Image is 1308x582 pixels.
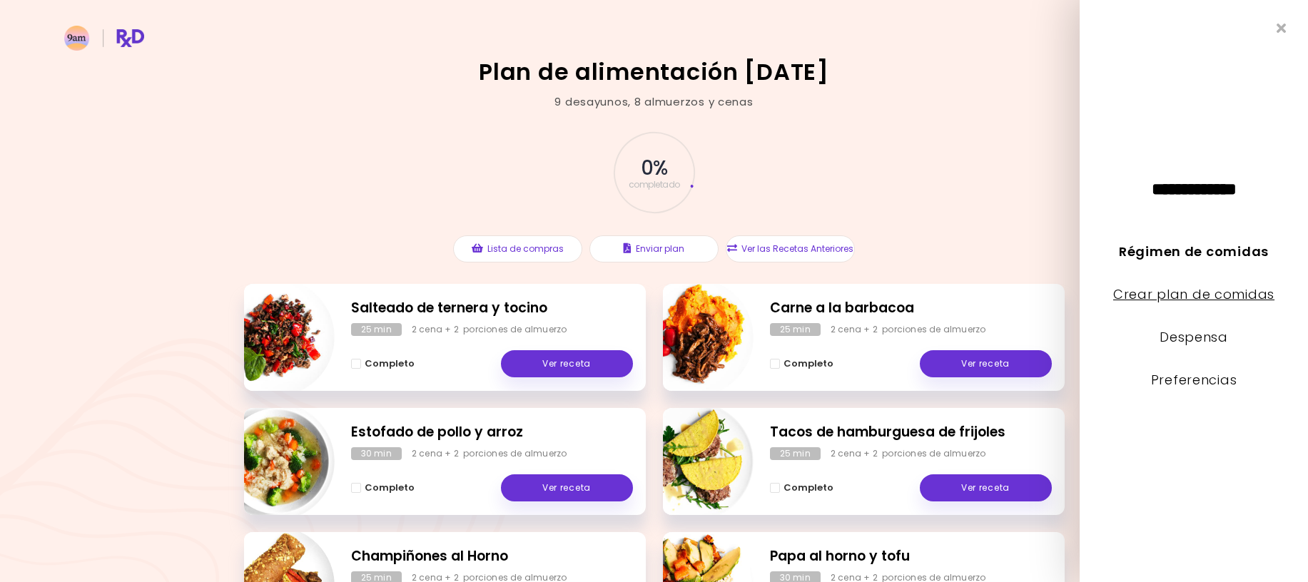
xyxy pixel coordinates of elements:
img: Información - Tacos de hamburguesa de frijoles [635,402,754,521]
div: 30 min [351,447,402,460]
h2: Plan de alimentación [DATE] [479,61,828,83]
img: RxDiet [64,26,144,51]
span: Completo [365,482,415,494]
span: completado [629,180,680,189]
span: 0 % [641,156,667,180]
button: Ver las Recetas Anteriores [726,235,855,262]
button: Completo - Tacos de hamburguesa de frijoles [770,479,833,496]
img: Información - Salteado de ternera y tocino [216,278,335,397]
span: Completo [784,358,833,369]
a: Régimen de comidas [1119,242,1269,260]
div: 9 desayunos , 8 almuerzos y cenas [554,94,753,111]
h2: Salteado de ternera y tocino [351,298,633,319]
a: Preferencias [1151,371,1237,389]
h2: Tacos de hamburguesa de frijoles [770,422,1052,443]
div: 25 min [351,323,402,336]
a: Ver receta - Carne a la barbacoa [920,350,1052,377]
a: Ver receta - Estofado de pollo y arroz [501,474,633,501]
a: Ver receta - Salteado de ternera y tocino [501,350,633,377]
h2: Carne a la barbacoa [770,298,1052,319]
button: Completo - Estofado de pollo y arroz [351,479,415,496]
h2: Estofado de pollo y arroz [351,422,633,443]
i: Cerrar [1277,21,1287,35]
div: 2 cena + 2 porciones de almuerzo [831,323,986,336]
div: 25 min [770,447,821,460]
span: Completo [784,482,833,494]
h2: Champiñones al Horno [351,546,633,567]
div: 2 cena + 2 porciones de almuerzo [831,447,986,460]
img: Información - Carne a la barbacoa [635,278,754,397]
span: Completo [365,358,415,369]
div: 2 cena + 2 porciones de almuerzo [412,323,567,336]
h2: Papa al horno y tofu [770,546,1052,567]
button: Completo - Carne a la barbacoa [770,355,833,372]
div: 2 cena + 2 porciones de almuerzo [412,447,567,460]
button: Lista de compras [453,235,582,262]
a: Despensa [1160,328,1228,346]
button: Enviar plan [589,235,719,262]
img: Información - Estofado de pollo y arroz [216,402,335,521]
div: 25 min [770,323,821,336]
a: Crear plan de comidas [1113,285,1274,303]
a: Ver receta - Tacos de hamburguesa de frijoles [920,474,1052,501]
button: Completo - Salteado de ternera y tocino [351,355,415,372]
